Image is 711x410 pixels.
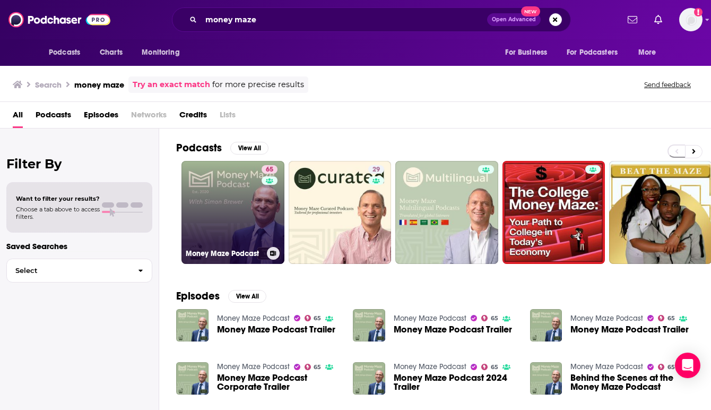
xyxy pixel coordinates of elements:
a: Money Maze Podcast [217,314,290,323]
button: open menu [41,42,94,63]
a: Episodes [84,106,118,128]
a: Credits [179,106,207,128]
span: Choose a tab above to access filters. [16,206,100,220]
span: Charts [100,45,123,60]
h3: Search [35,80,62,90]
span: New [521,6,540,16]
img: Podchaser - Follow, Share and Rate Podcasts [8,10,110,30]
div: Open Intercom Messenger [675,353,700,378]
a: Money Maze Podcast [570,314,643,323]
button: open menu [631,42,670,63]
span: 29 [372,165,380,175]
span: For Podcasters [567,45,618,60]
a: EpisodesView All [176,289,266,303]
h2: Podcasts [176,141,222,155]
button: Send feedback [641,80,694,89]
a: PodcastsView All [176,141,268,155]
span: 65 [266,165,273,175]
h2: Filter By [6,156,152,172]
a: Behind the Scenes at the Money Maze Podcast [570,373,694,391]
p: Saved Searches [6,241,152,251]
img: Money Maze Podcast Corporate Trailer [176,362,209,395]
a: 65 [658,364,675,370]
a: 65 [481,315,498,321]
button: Select [6,259,152,283]
img: Behind the Scenes at the Money Maze Podcast [530,362,562,395]
span: Monitoring [142,45,179,60]
a: Money Maze Podcast [394,362,466,371]
img: Money Maze Podcast 2024 Trailer [353,362,385,395]
a: 65 [658,315,675,321]
svg: Add a profile image [694,8,703,16]
span: Want to filter your results? [16,195,100,202]
button: View All [228,290,266,303]
span: 65 [667,365,675,370]
a: 65 [262,165,278,174]
a: Money Maze Podcast [394,314,466,323]
div: Search podcasts, credits, & more... [172,7,571,32]
img: Money Maze Podcast Trailer [353,309,385,341]
a: Money Maze Podcast [217,362,290,371]
button: open menu [134,42,193,63]
button: Open AdvancedNew [487,13,541,26]
a: Money Maze Podcast Corporate Trailer [217,373,341,391]
a: Money Maze Podcast [570,362,643,371]
a: 65 [305,364,322,370]
a: Money Maze Podcast Trailer [570,325,689,334]
span: 65 [314,316,321,321]
a: Show notifications dropdown [623,11,641,29]
a: 65 [481,364,498,370]
a: 29 [368,165,384,174]
h3: money maze [74,80,124,90]
img: User Profile [679,8,703,31]
input: Search podcasts, credits, & more... [201,11,487,28]
span: Lists [220,106,236,128]
span: Networks [131,106,167,128]
button: open menu [560,42,633,63]
h3: Money Maze Podcast [186,249,263,258]
span: More [638,45,656,60]
img: Money Maze Podcast Trailer [176,309,209,341]
h2: Episodes [176,289,220,303]
a: Money Maze Podcast Trailer [217,325,335,334]
span: 65 [491,365,498,370]
a: 29 [289,161,392,264]
a: Try an exact match [133,79,210,91]
a: All [13,106,23,128]
span: for more precise results [212,79,304,91]
img: Money Maze Podcast Trailer [530,309,562,341]
span: 65 [667,316,675,321]
span: Select [7,267,129,274]
span: Logged in as HughE [679,8,703,31]
span: Open Advanced [492,17,536,22]
button: open menu [498,42,560,63]
span: 65 [491,316,498,321]
button: View All [230,142,268,155]
a: Podcasts [36,106,71,128]
span: For Business [505,45,547,60]
span: 65 [314,365,321,370]
a: Money Maze Podcast Trailer [394,325,512,334]
button: Show profile menu [679,8,703,31]
a: Show notifications dropdown [650,11,666,29]
a: 65Money Maze Podcast [181,161,284,264]
a: 65 [305,315,322,321]
a: Money Maze Podcast 2024 Trailer [394,373,517,391]
a: Charts [93,42,129,63]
